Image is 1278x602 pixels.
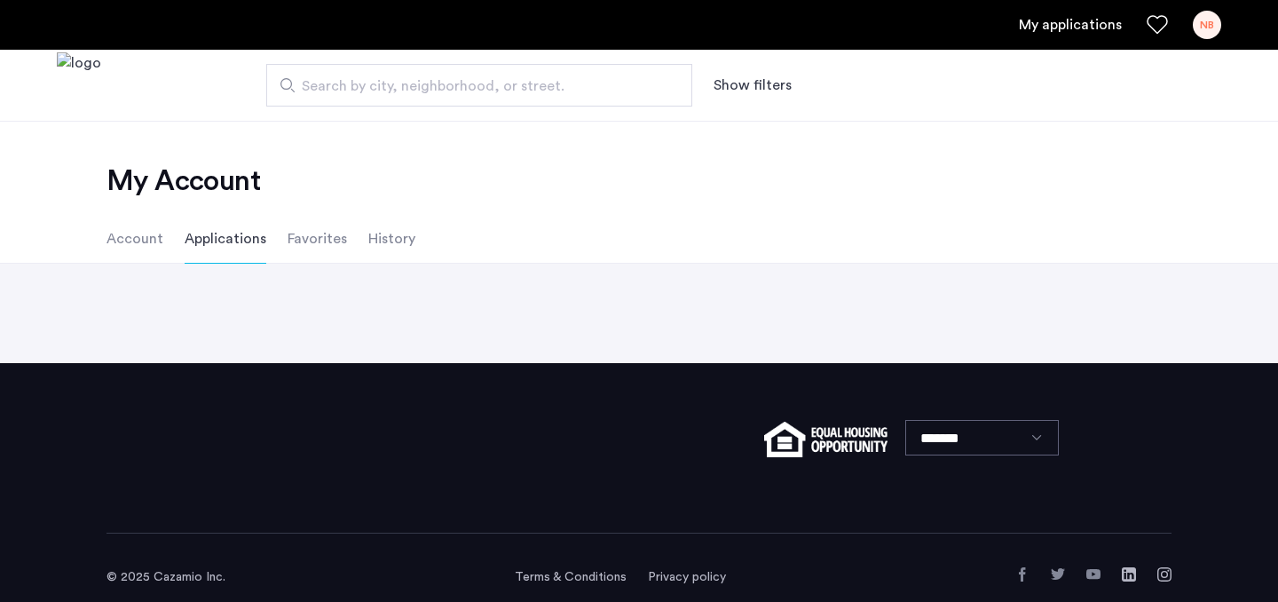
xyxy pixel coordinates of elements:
[648,568,726,586] a: Privacy policy
[302,75,643,97] span: Search by city, neighborhood, or street.
[106,571,225,583] span: © 2025 Cazamio Inc.
[1147,14,1168,36] a: Favorites
[1051,567,1065,582] a: Twitter
[57,52,101,119] a: Cazamio logo
[288,214,347,264] li: Favorites
[1157,567,1171,582] a: Instagram
[1019,14,1122,36] a: My application
[764,422,887,457] img: equal-housing.png
[1086,567,1100,582] a: YouTube
[1193,11,1221,39] div: NB
[905,420,1059,455] select: Language select
[515,568,627,586] a: Terms and conditions
[57,52,101,119] img: logo
[185,214,266,264] li: Applications
[106,163,1171,199] h2: My Account
[714,75,792,96] button: Show or hide filters
[1015,567,1029,582] a: Facebook
[266,64,692,107] input: Apartment Search
[368,214,415,264] li: History
[106,214,163,264] li: Account
[1122,567,1136,582] a: LinkedIn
